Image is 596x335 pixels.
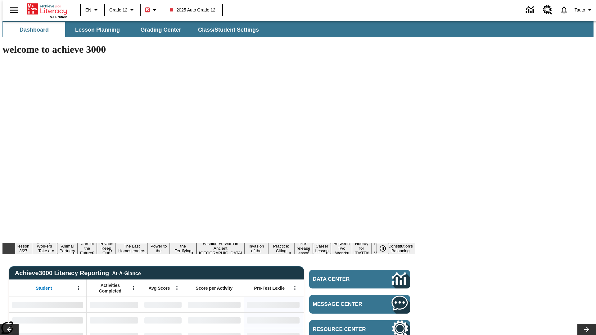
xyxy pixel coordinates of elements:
[15,270,141,277] span: Achieve3000 Literacy Reporting
[3,22,65,37] button: Dashboard
[90,283,131,294] span: Activities Completed
[50,15,67,19] span: NJ Edition
[146,6,149,14] span: B
[193,22,264,37] button: Class/Student Settings
[107,4,138,16] button: Grade: Grade 12, Select a grade
[575,7,585,13] span: Tauto
[294,240,313,256] button: Slide 12 Pre-release lesson
[141,297,185,312] div: No Data,
[74,284,83,293] button: Open Menu
[5,1,23,19] button: Open side menu
[142,4,161,16] button: Boost Class color is red. Change class color
[109,7,127,13] span: Grade 12
[87,297,141,312] div: No Data,
[371,240,386,256] button: Slide 16 Point of View
[148,285,170,291] span: Avg Score
[352,240,371,256] button: Slide 15 Hooray for Constitution Day!
[556,2,572,18] a: Notifications
[27,3,67,15] a: Home
[36,285,52,291] span: Student
[313,301,373,307] span: Message Center
[85,7,91,13] span: EN
[290,284,300,293] button: Open Menu
[572,4,596,16] button: Profile/Settings
[32,238,57,259] button: Slide 2 Labor Day: Workers Take a Stand
[313,243,331,254] button: Slide 13 Career Lesson
[141,312,185,328] div: No Data,
[309,295,410,314] a: Message Center
[27,2,67,19] div: Home
[309,270,410,288] a: Data Center
[2,21,594,37] div: SubNavbar
[130,22,192,37] button: Grading Center
[20,26,49,33] span: Dashboard
[196,240,245,256] button: Slide 9 Fashion Forward in Ancient Rome
[97,240,116,256] button: Slide 5 Private! Keep Out!
[116,243,148,254] button: Slide 6 The Last Homesteaders
[112,270,141,276] div: At-A-Glance
[57,243,78,254] button: Slide 3 Animal Partners
[377,243,395,254] div: Pause
[539,2,556,18] a: Resource Center, Will open in new tab
[87,312,141,328] div: No Data,
[172,284,182,293] button: Open Menu
[2,22,264,37] div: SubNavbar
[129,284,138,293] button: Open Menu
[313,276,371,282] span: Data Center
[377,243,389,254] button: Pause
[2,44,415,55] h1: welcome to achieve 3000
[254,285,285,291] span: Pre-Test Lexile
[66,22,129,37] button: Lesson Planning
[331,240,352,256] button: Slide 14 Between Two Worlds
[170,238,196,259] button: Slide 8 Attack of the Terrifying Tomatoes
[577,324,596,335] button: Lesson carousel, Next
[75,26,120,33] span: Lesson Planning
[196,285,233,291] span: Score per Activity
[170,7,215,13] span: 2025 Auto Grade 12
[313,326,373,333] span: Resource Center
[198,26,259,33] span: Class/Student Settings
[140,26,181,33] span: Grading Center
[386,238,415,259] button: Slide 17 The Constitution's Balancing Act
[245,238,268,259] button: Slide 10 The Invasion of the Free CD
[148,238,170,259] button: Slide 7 Solar Power to the People
[15,238,32,259] button: Slide 1 Test lesson 3/27 en
[268,238,294,259] button: Slide 11 Mixed Practice: Citing Evidence
[78,240,97,256] button: Slide 4 Cars of the Future?
[522,2,539,19] a: Data Center
[83,4,102,16] button: Language: EN, Select a language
